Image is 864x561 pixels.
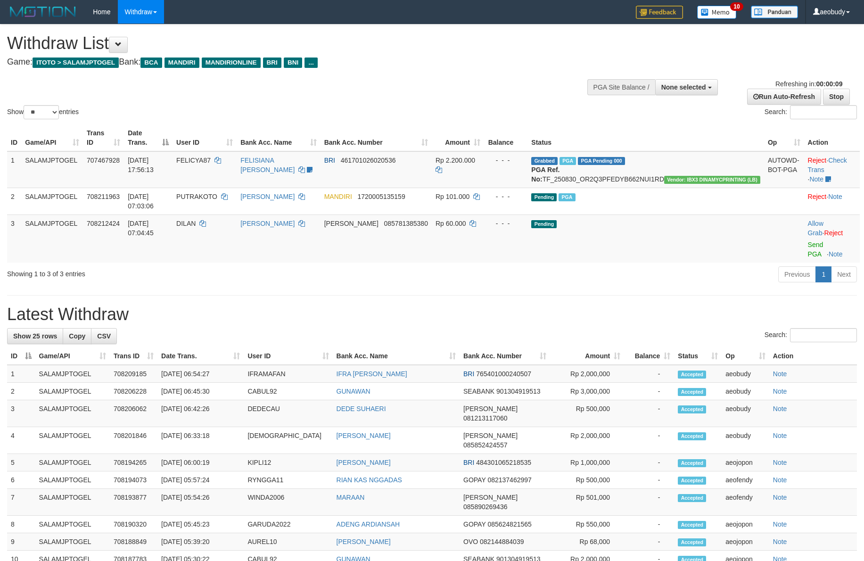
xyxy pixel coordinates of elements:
[527,151,764,188] td: TF_250830_OR2Q3PFEDYB662NUI1RD
[804,214,860,263] td: ·
[337,520,400,528] a: ADENG ARDIANSAH
[7,151,21,188] td: 1
[790,328,857,342] input: Search:
[674,347,722,365] th: Status: activate to sort column ascending
[110,400,157,427] td: 708206062
[550,489,624,516] td: Rp 501,000
[773,476,787,484] a: Note
[157,365,244,383] td: [DATE] 06:54:27
[804,151,860,188] td: · ·
[829,250,843,258] a: Note
[35,516,110,533] td: SALAMJPTOGEL
[463,414,507,422] span: Copy 081213117060 to clipboard
[751,6,798,18] img: panduan.png
[722,365,769,383] td: aeobudy
[7,124,21,151] th: ID
[550,400,624,427] td: Rp 500,000
[480,538,524,545] span: Copy 082144884039 to clipboard
[35,533,110,551] td: SALAMJPTOGEL
[35,427,110,454] td: SALAMJPTOGEL
[173,124,237,151] th: User ID: activate to sort column ascending
[436,193,469,200] span: Rp 101.000
[808,157,827,164] a: Reject
[550,454,624,471] td: Rp 1,000,000
[157,347,244,365] th: Date Trans.: activate to sort column ascending
[722,347,769,365] th: Op: activate to sort column ascending
[678,432,706,440] span: Accepted
[531,157,558,165] span: Grabbed
[337,370,407,378] a: IFRA [PERSON_NAME]
[773,432,787,439] a: Note
[773,538,787,545] a: Note
[722,454,769,471] td: aeojopon
[87,220,120,227] span: 708212424
[110,365,157,383] td: 708209185
[460,347,550,365] th: Bank Acc. Number: activate to sort column ascending
[110,489,157,516] td: 708193877
[176,193,217,200] span: PUTRAKOTO
[531,166,560,183] b: PGA Ref. No:
[157,489,244,516] td: [DATE] 05:54:26
[337,494,365,501] a: MARAAN
[664,176,760,184] span: Vendor URL: https://dashboard.q2checkout.com/secure
[157,471,244,489] td: [DATE] 05:57:24
[240,157,295,173] a: FELISIANA [PERSON_NAME]
[804,188,860,214] td: ·
[244,383,332,400] td: CABUL92
[13,332,57,340] span: Show 25 rows
[63,328,91,344] a: Copy
[128,220,154,237] span: [DATE] 07:04:45
[722,400,769,427] td: aeobudy
[324,157,335,164] span: BRI
[337,388,370,395] a: GUNAWAN
[157,400,244,427] td: [DATE] 06:42:26
[587,79,655,95] div: PGA Site Balance /
[337,459,391,466] a: [PERSON_NAME]
[83,124,124,151] th: Trans ID: activate to sort column ascending
[578,157,625,165] span: PGA Pending
[775,80,842,88] span: Refreshing in:
[531,193,557,201] span: Pending
[678,459,706,467] span: Accepted
[7,489,35,516] td: 7
[157,383,244,400] td: [DATE] 06:45:30
[808,241,823,258] a: Send PGA
[91,328,117,344] a: CSV
[7,347,35,365] th: ID: activate to sort column descending
[831,266,857,282] a: Next
[21,188,83,214] td: SALAMJPTOGEL
[559,193,575,201] span: Marked by aeobudy
[527,124,764,151] th: Status
[550,383,624,400] td: Rp 3,000,000
[463,388,494,395] span: SEABANK
[110,427,157,454] td: 708201846
[624,365,674,383] td: -
[7,305,857,324] h1: Latest Withdraw
[165,58,199,68] span: MANDIRI
[244,516,332,533] td: GARUDA2022
[304,58,317,68] span: ...
[157,533,244,551] td: [DATE] 05:39:20
[384,220,428,227] span: Copy 085781385380 to clipboard
[337,432,391,439] a: [PERSON_NAME]
[33,58,119,68] span: ITOTO > SALAMJPTOGEL
[808,157,847,173] a: Check Trans
[176,157,211,164] span: FELICYA87
[463,459,474,466] span: BRI
[7,5,79,19] img: MOTION_logo.png
[7,400,35,427] td: 3
[808,220,824,237] span: ·
[21,124,83,151] th: Game/API: activate to sort column ascending
[661,83,706,91] span: None selected
[678,521,706,529] span: Accepted
[624,471,674,489] td: -
[678,494,706,502] span: Accepted
[550,427,624,454] td: Rp 2,000,000
[463,520,485,528] span: GOPAY
[764,151,804,188] td: AUTOWD-BOT-PGA
[678,388,706,396] span: Accepted
[636,6,683,19] img: Feedback.jpg
[7,383,35,400] td: 2
[550,365,624,383] td: Rp 2,000,000
[341,157,396,164] span: Copy 461701026020536 to clipboard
